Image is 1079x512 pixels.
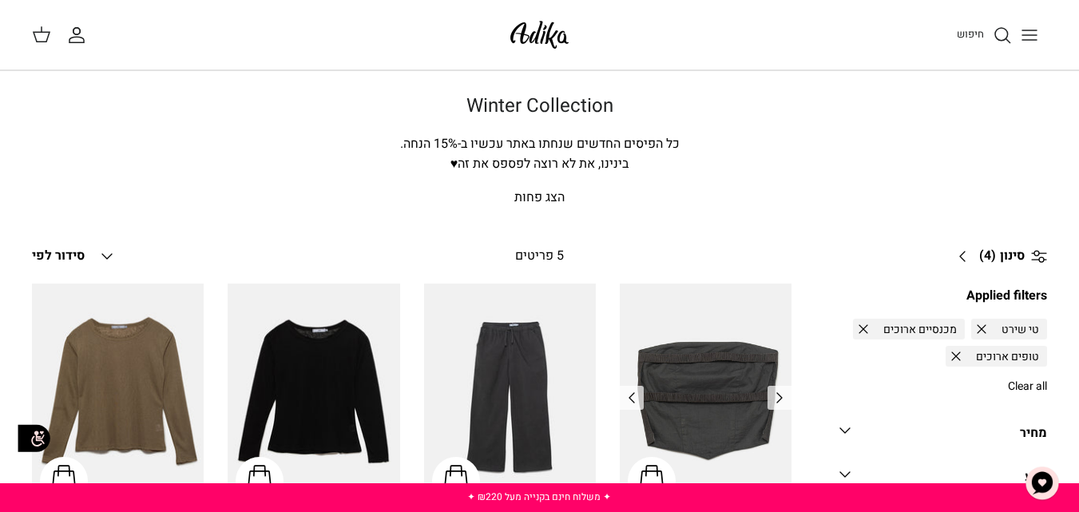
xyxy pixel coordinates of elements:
span: חיפוש [957,26,984,42]
span: מכנסיים ארוכים [877,319,965,340]
a: החשבון שלי [67,26,93,45]
span: טופים ארוכים [970,346,1047,367]
span: סינון [1000,246,1025,267]
a: צבע [839,465,1047,501]
span: 15 [434,134,448,153]
a: מחיר [839,421,1047,457]
a: סינון (4) [947,237,1047,276]
span: טי שירט [995,319,1047,340]
span: סידור לפי [32,246,85,265]
div: מחיר [1020,423,1047,444]
span: % הנחה. [400,134,458,153]
button: סידור לפי [32,239,117,274]
img: accessibility_icon02.svg [12,416,56,460]
a: ✦ משלוח חינם בקנייה מעל ₪220 ✦ [467,490,611,504]
h1: Winter Collection [32,95,1047,118]
span: (4) [979,246,996,267]
div: Applied filters [966,286,1047,307]
div: 5 פריטים [419,246,660,267]
span: בינינו, את לא רוצה לפספס את זה♥ [450,154,629,173]
a: Clear all [1008,378,1047,395]
span: כל הפיסים החדשים שנחתו באתר עכשיו ב- [458,134,680,153]
button: Toggle menu [1012,18,1047,53]
p: הצג פחות [32,188,1047,208]
a: Previous [620,386,644,410]
a: Previous [768,386,791,410]
a: חיפוש [957,26,1012,45]
button: צ'אט [1018,459,1066,507]
a: טי שירט [971,319,1047,339]
img: Adika IL [506,16,573,54]
a: מכנסיים ארוכים [853,319,965,339]
a: טופים ארוכים [946,346,1047,367]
